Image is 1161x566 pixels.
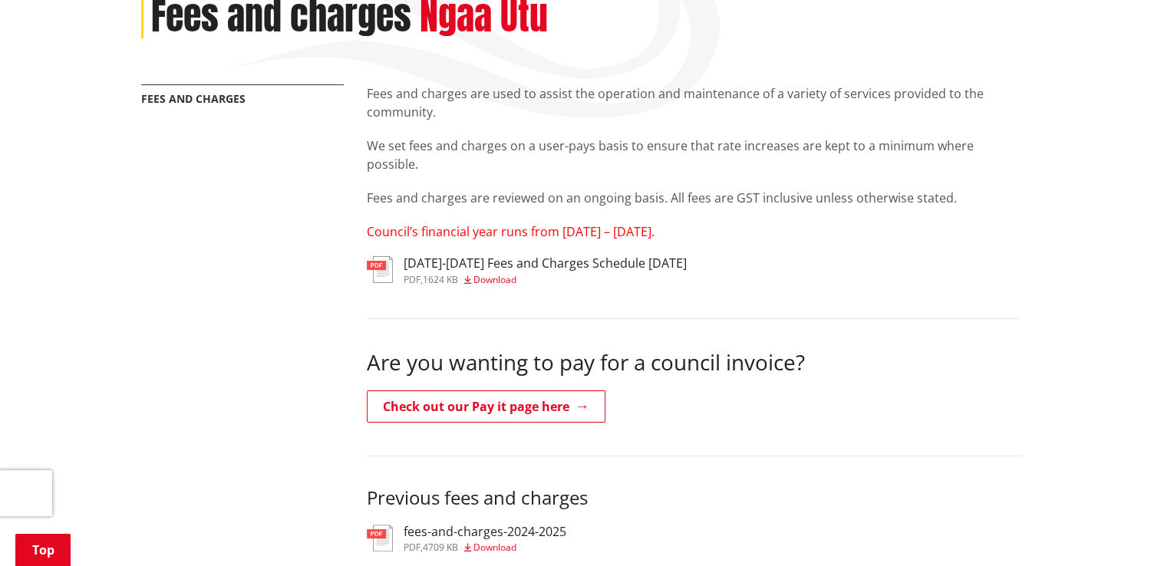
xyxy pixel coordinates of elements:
iframe: Messenger Launcher [1090,502,1146,557]
a: Fees and charges [141,91,246,106]
span: pdf [404,273,421,286]
span: 1624 KB [423,273,458,286]
img: document-pdf.svg [367,256,393,283]
img: document-pdf.svg [367,525,393,551]
h3: Previous fees and charges [367,487,1021,509]
h3: fees-and-charges-2024-2025 [404,525,566,539]
span: Council’s financial year runs from [DATE] – [DATE]. [367,223,655,240]
a: Check out our Pay it page here [367,390,605,423]
p: Fees and charges are reviewed on an ongoing basis. All fees are GST inclusive unless otherwise st... [367,189,1021,207]
p: We set fees and charges on a user-pays basis to ensure that rate increases are kept to a minimum ... [367,137,1021,173]
div: , [404,275,687,285]
a: fees-and-charges-2024-2025 pdf,4709 KB Download [367,525,566,552]
span: Download [473,273,516,286]
p: Fees and charges are used to assist the operation and maintenance of a variety of services provid... [367,84,1021,121]
span: Are you wanting to pay for a council invoice? [367,347,805,377]
div: , [404,543,566,552]
span: pdf [404,541,421,554]
span: 4709 KB [423,541,458,554]
h3: [DATE]-[DATE] Fees and Charges Schedule [DATE] [404,256,687,271]
a: Top [15,534,71,566]
a: [DATE]-[DATE] Fees and Charges Schedule [DATE] pdf,1624 KB Download [367,256,687,284]
span: Download [473,541,516,554]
